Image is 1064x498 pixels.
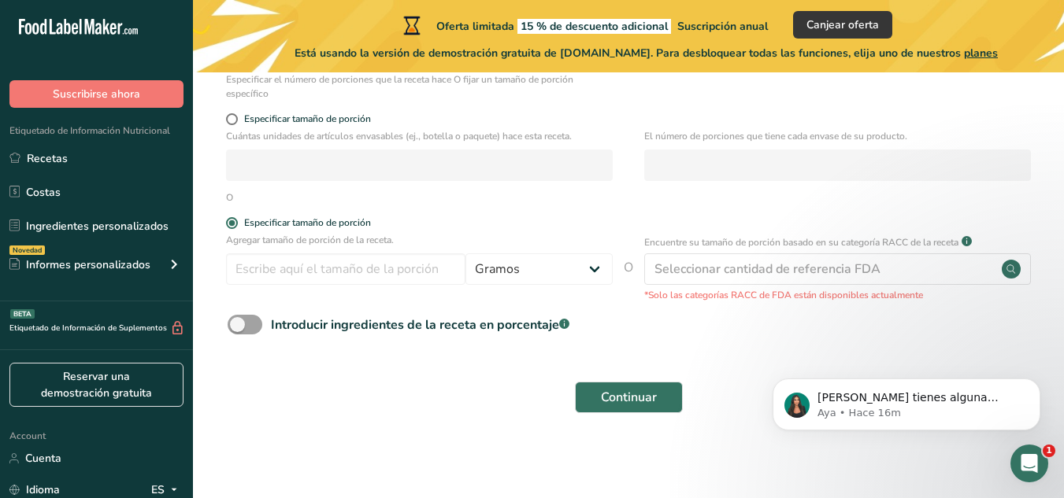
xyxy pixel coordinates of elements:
[806,17,879,33] span: Canjear oferta
[793,11,892,39] button: Canjear oferta
[53,86,140,102] span: Suscribirse ahora
[9,245,45,255] div: Novedad
[226,72,613,101] div: Especificar el número de porciones que la receta hace O fijar un tamaño de porción específico
[644,288,1031,302] p: *Solo las categorías RACC de FDA están disponibles actualmente
[244,217,371,229] div: Especificar tamaño de porción
[9,256,150,273] div: Informes personalizados
[295,45,998,61] span: Está usando la versión de demostración gratuita de [DOMAIN_NAME]. Para desbloquear todas las func...
[1010,445,1048,482] iframe: Intercom live chat
[238,113,371,125] span: Especificar tamaño de porción
[644,129,1031,143] p: El número de porciones que tiene cada envase de su producto.
[226,129,613,143] p: Cuántas unidades de artículos envasables (ej., botella o paquete) hace esta receta.
[400,16,768,35] div: Oferta limitada
[677,19,768,34] span: Suscripción anual
[9,363,184,407] a: Reservar una demostración gratuita
[226,233,613,247] p: Agregar tamaño de porción de la receta.
[226,190,233,205] div: O
[271,315,569,334] div: Introducir ingredientes de la receta en porcentaje
[749,345,1064,456] iframe: Intercom notifications mensaje
[10,309,35,319] div: BETA
[575,382,683,413] button: Continuar
[644,235,958,249] p: Encuentre su tamaño de porción basado en su categoría RACC de la receta
[601,388,657,407] span: Continuar
[517,19,671,34] span: 15 % de descuento adicional
[9,80,184,108] button: Suscribirse ahora
[654,260,880,279] div: Seleccionar cantidad de referencia FDA
[964,46,998,61] span: planes
[624,258,633,302] span: O
[1043,445,1055,457] span: 1
[226,253,465,285] input: Escribe aquí el tamaño de la porción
